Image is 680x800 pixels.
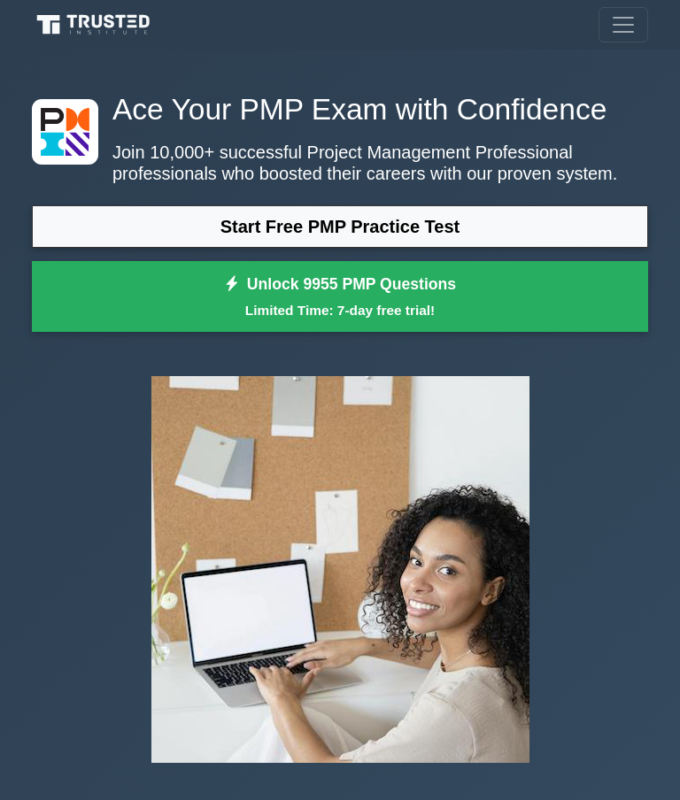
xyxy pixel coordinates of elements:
[32,142,648,184] p: Join 10,000+ successful Project Management Professional professionals who boosted their careers w...
[599,7,648,42] button: Toggle navigation
[32,205,648,248] a: Start Free PMP Practice Test
[54,300,626,320] small: Limited Time: 7-day free trial!
[32,261,648,332] a: Unlock 9955 PMP QuestionsLimited Time: 7-day free trial!
[32,92,648,127] h1: Ace Your PMP Exam with Confidence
